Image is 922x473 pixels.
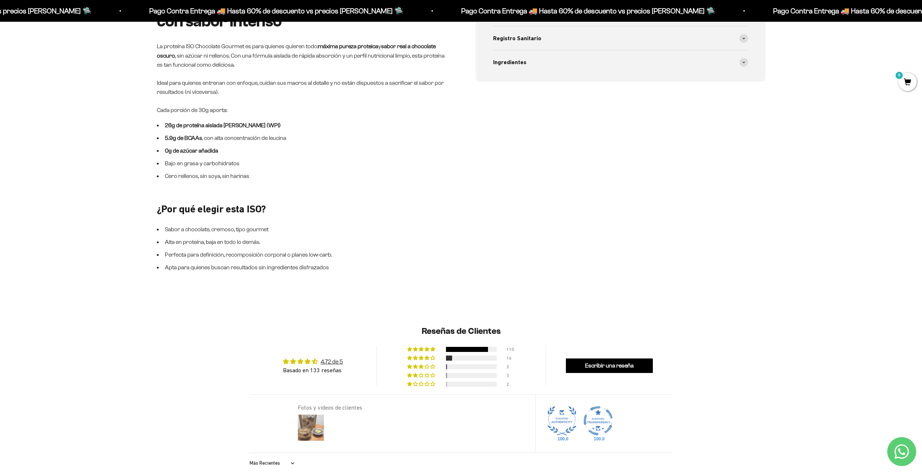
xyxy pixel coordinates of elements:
[157,105,447,115] p: Cada porción de 30g aporta:
[506,356,515,361] div: 16
[898,79,917,87] a: 0
[407,382,436,387] div: 2% (2) reviews with 1 star rating
[250,325,673,337] h2: Reseñas de Clientes
[493,34,541,43] span: Registro Sanitario
[506,347,515,352] div: 110
[407,364,436,369] div: 2% (2) reviews with 3 star rating
[493,58,526,67] span: Ingredientes
[157,263,447,281] li: Apta para quienes buscan resultados sin ingredientes disfrazados
[165,135,202,141] strong: 5.9g de BCAAs
[506,382,515,387] div: 2
[165,122,281,128] strong: 26g de proteína aislada [PERSON_NAME] (WPI)
[407,373,436,378] div: 2% (3) reviews with 2 star rating
[547,406,576,437] div: Diamond Authentic Shop. 100% of published reviews are verified reviews
[157,43,436,59] strong: sabor real a chocolate oscuro
[584,406,613,435] img: Judge.me Diamond Transparent Shop medal
[9,63,150,76] div: Una promoción especial
[157,250,447,260] li: Perfecta para definición, recomposición corporal o planes low-carb.
[506,373,515,378] div: 3
[157,78,447,97] p: Ideal para quienes entrenan con enfoque, cuidan sus macros al detalle y no están dispuestos a sac...
[283,366,343,374] div: Basado en 133 reseñas
[407,356,436,361] div: 12% (16) reviews with 4 star rating
[130,5,384,17] p: Pago Contra Entrega 🚚 Hasta 60% de descuento vs precios [PERSON_NAME] 🛸
[592,436,604,442] div: 100.0
[165,148,218,154] strong: 0g de azúcar añadida
[318,43,378,49] strong: máxima pureza proteica
[157,171,447,181] li: Cero rellenos, sin soya, sin harinas
[9,78,150,91] div: Un video del producto
[493,26,748,50] summary: Registro Sanitario
[547,406,576,435] a: Judge.me Diamond Authentic Shop medal 100.0
[298,403,527,411] div: Fotos y videos de clientes
[566,358,653,373] a: Escribir una reseña
[283,357,343,366] div: Average rating is 4.72 stars
[157,133,447,143] li: , con alta concentración de leucina
[442,5,696,17] p: Pago Contra Entrega 🚚 Hasta 60% de descuento vs precios [PERSON_NAME] 🛸
[250,456,296,470] select: Sort dropdown
[493,50,748,74] summary: Ingredientes
[9,49,150,62] div: Reseñas de otros clientes
[506,364,515,369] div: 2
[584,406,613,437] div: Diamond Transparent Shop. Published 100% of verified reviews received in total
[9,34,150,47] div: Más información sobre los ingredientes
[157,225,447,234] li: Sabor a chocolate, cremoso, tipo gourmet
[9,92,150,105] div: Un mejor precio
[547,406,576,435] img: Judge.me Diamond Authentic Shop medal
[157,42,447,70] p: La proteína ISO Chocolate Gourmet es para quienes quieren todo: y , sin azúcar ni rellenos. Con u...
[895,71,904,80] mark: 0
[321,358,343,365] a: 4.72 de 5
[584,406,613,435] a: Judge.me Diamond Transparent Shop medal 100.0
[296,413,325,442] img: User picture
[118,109,150,121] button: Enviar
[556,436,568,442] div: 100.0
[407,347,436,352] div: 83% (110) reviews with 5 star rating
[157,190,447,216] h4: ¿Por qué elegir esta ISO?
[119,109,149,121] span: Enviar
[157,237,447,247] li: Alta en proteína, baja en todo lo demás.
[9,12,150,28] p: ¿Qué te haría sentir más seguro de comprar este producto?
[157,159,447,168] li: Bajo en grasa y carbohidratos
